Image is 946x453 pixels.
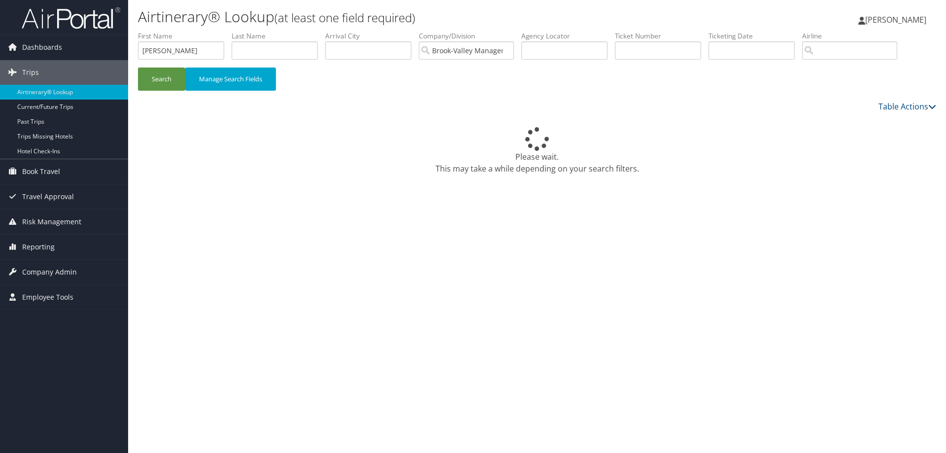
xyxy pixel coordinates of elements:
small: (at least one field required) [274,9,415,26]
label: Arrival City [325,31,419,41]
span: Risk Management [22,209,81,234]
span: Trips [22,60,39,85]
button: Manage Search Fields [185,68,276,91]
h1: Airtinerary® Lookup [138,6,670,27]
a: Table Actions [878,101,936,112]
a: [PERSON_NAME] [858,5,936,35]
label: Airline [802,31,905,41]
span: [PERSON_NAME] [865,14,926,25]
label: First Name [138,31,232,41]
label: Ticket Number [615,31,709,41]
label: Last Name [232,31,325,41]
label: Ticketing Date [709,31,802,41]
label: Company/Division [419,31,521,41]
span: Dashboards [22,35,62,60]
button: Search [138,68,185,91]
img: airportal-logo.png [22,6,120,30]
label: Agency Locator [521,31,615,41]
span: Employee Tools [22,285,73,310]
span: Reporting [22,235,55,259]
span: Travel Approval [22,184,74,209]
span: Company Admin [22,260,77,284]
span: Book Travel [22,159,60,184]
div: Please wait. This may take a while depending on your search filters. [138,127,936,174]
